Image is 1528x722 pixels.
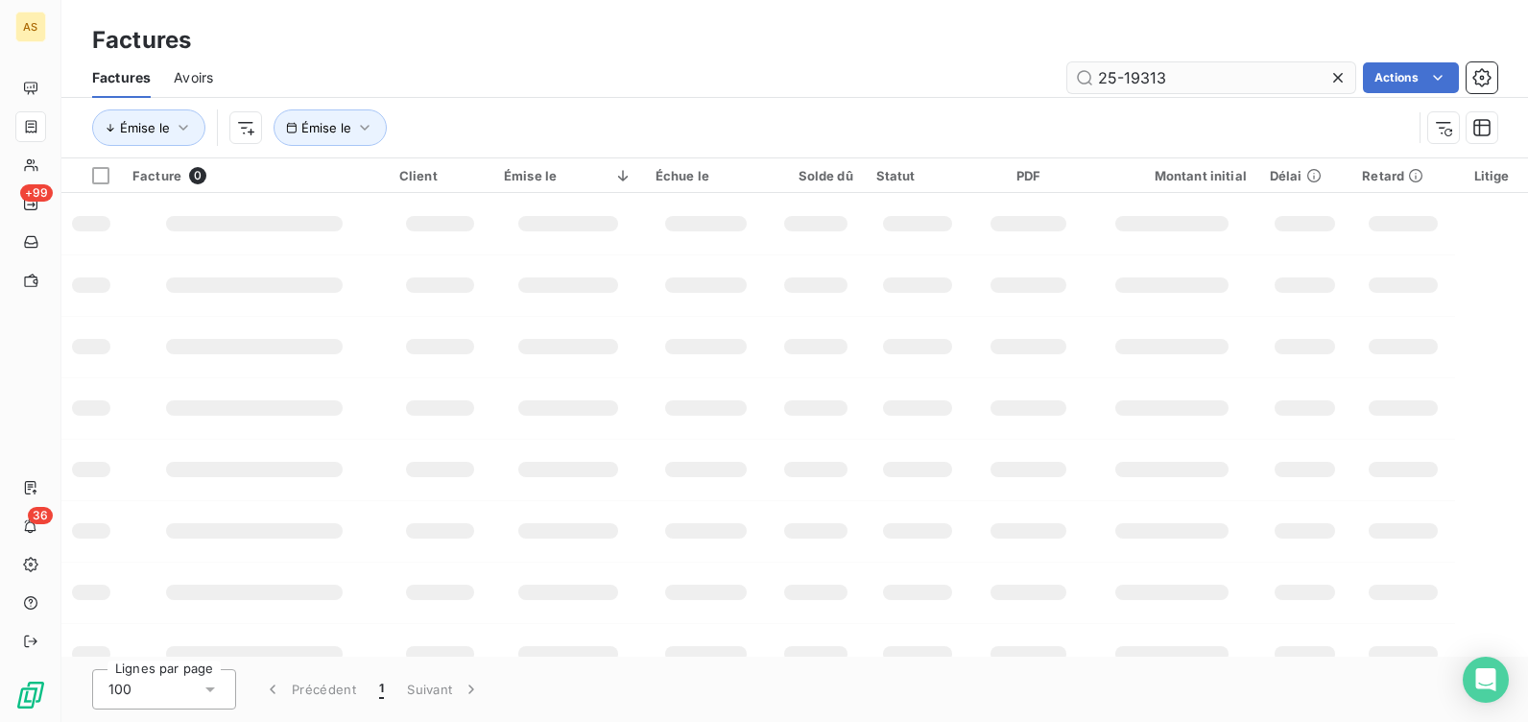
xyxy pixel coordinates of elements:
[15,12,46,42] div: AS
[20,184,53,202] span: +99
[1363,62,1459,93] button: Actions
[656,168,756,183] div: Échue le
[368,669,395,710] button: 1
[395,669,492,710] button: Suivant
[189,167,206,184] span: 0
[301,120,351,135] span: Émise le
[379,680,384,699] span: 1
[132,168,181,183] span: Facture
[982,168,1075,183] div: PDF
[1362,168,1444,183] div: Retard
[15,680,46,710] img: Logo LeanPay
[1098,168,1247,183] div: Montant initial
[399,168,481,183] div: Client
[274,109,387,146] button: Émise le
[504,168,633,183] div: Émise le
[1067,62,1355,93] input: Rechercher
[92,23,191,58] h3: Factures
[108,680,131,699] span: 100
[1463,657,1509,703] div: Open Intercom Messenger
[876,168,959,183] div: Statut
[92,68,151,87] span: Factures
[251,669,368,710] button: Précédent
[779,168,853,183] div: Solde dû
[92,109,205,146] button: Émise le
[174,68,213,87] span: Avoirs
[1270,168,1339,183] div: Délai
[120,120,170,135] span: Émise le
[1467,168,1516,183] div: Litige
[28,507,53,524] span: 36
